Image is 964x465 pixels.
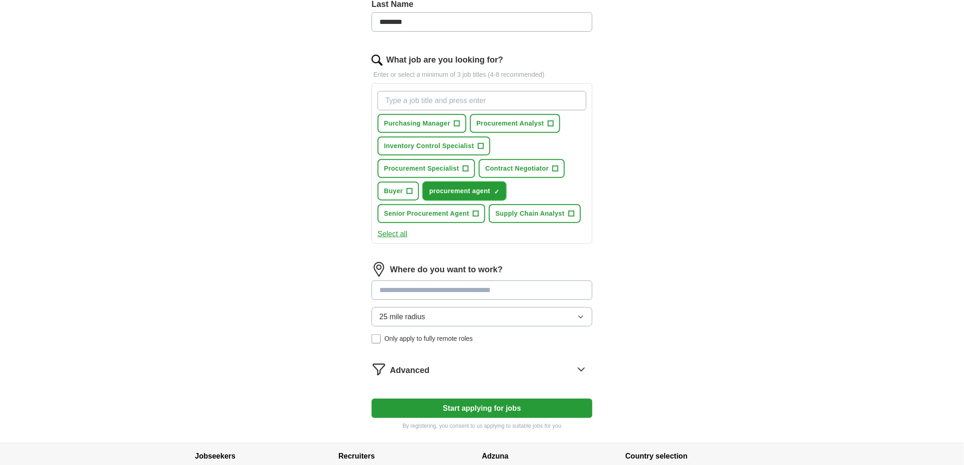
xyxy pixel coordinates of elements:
[378,182,419,201] button: Buyer
[372,362,386,377] img: filter
[384,334,473,344] span: Only apply to fully remote roles
[372,70,592,80] p: Enter or select a minimum of 3 job titles (4-8 recommended)
[378,159,475,178] button: Procurement Specialist
[379,311,425,322] span: 25 mile radius
[378,204,485,223] button: Senior Procurement Agent
[386,54,503,66] label: What job are you looking for?
[384,186,403,196] span: Buyer
[384,141,474,151] span: Inventory Control Specialist
[372,55,383,66] img: search.png
[494,188,499,195] span: ✓
[390,264,503,276] label: Where do you want to work?
[423,182,506,201] button: procurement agent✓
[384,164,459,173] span: Procurement Specialist
[429,186,490,196] span: procurement agent
[476,119,544,128] span: Procurement Analyst
[489,204,580,223] button: Supply Chain Analyst
[372,307,592,327] button: 25 mile radius
[384,209,469,218] span: Senior Procurement Agent
[384,119,450,128] span: Purchasing Manager
[378,114,466,133] button: Purchasing Manager
[495,209,564,218] span: Supply Chain Analyst
[470,114,560,133] button: Procurement Analyst
[372,262,386,277] img: location.png
[390,364,430,377] span: Advanced
[485,164,549,173] span: Contract Negotiator
[479,159,565,178] button: Contract Negotiator
[372,422,592,430] p: By registering, you consent to us applying to suitable jobs for you
[378,137,490,155] button: Inventory Control Specialist
[378,229,407,240] button: Select all
[372,334,381,344] input: Only apply to fully remote roles
[372,399,592,418] button: Start applying for jobs
[378,91,586,110] input: Type a job title and press enter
